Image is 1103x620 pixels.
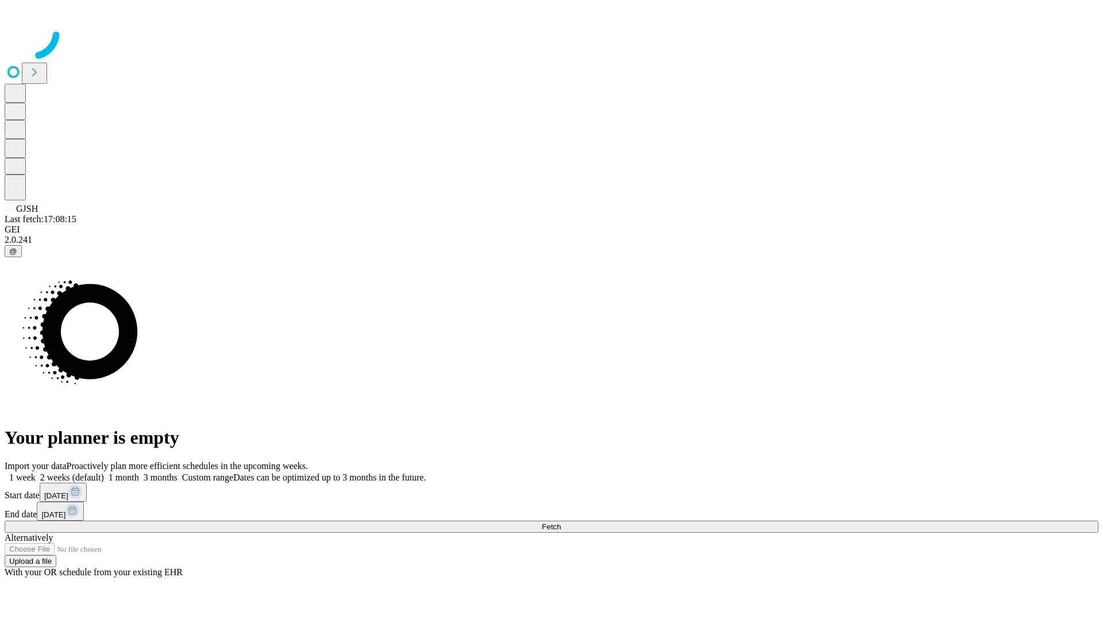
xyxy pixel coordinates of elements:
[40,472,104,482] span: 2 weeks (default)
[5,567,183,577] span: With your OR schedule from your existing EHR
[9,247,17,255] span: @
[542,522,561,531] span: Fetch
[182,472,233,482] span: Custom range
[5,521,1098,533] button: Fetch
[37,502,84,521] button: [DATE]
[109,472,139,482] span: 1 month
[5,427,1098,448] h1: Your planner is empty
[5,555,56,567] button: Upload a file
[41,510,65,519] span: [DATE]
[233,472,426,482] span: Dates can be optimized up to 3 months in the future.
[144,472,178,482] span: 3 months
[44,491,68,500] span: [DATE]
[5,533,53,542] span: Alternatively
[9,472,36,482] span: 1 week
[67,461,308,471] span: Proactively plan more efficient schedules in the upcoming weeks.
[5,461,67,471] span: Import your data
[5,235,1098,245] div: 2.0.241
[5,214,76,224] span: Last fetch: 17:08:15
[5,502,1098,521] div: End date
[5,245,22,257] button: @
[5,224,1098,235] div: GEI
[40,483,87,502] button: [DATE]
[16,204,38,214] span: GJSH
[5,483,1098,502] div: Start date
